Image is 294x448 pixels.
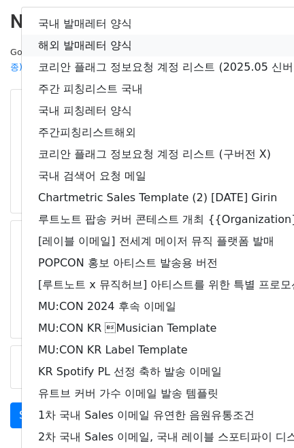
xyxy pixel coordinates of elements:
[10,47,183,73] small: Google Sheet:
[10,10,284,33] h2: New Campaign
[226,383,294,448] iframe: Chat Widget
[10,402,55,428] a: Send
